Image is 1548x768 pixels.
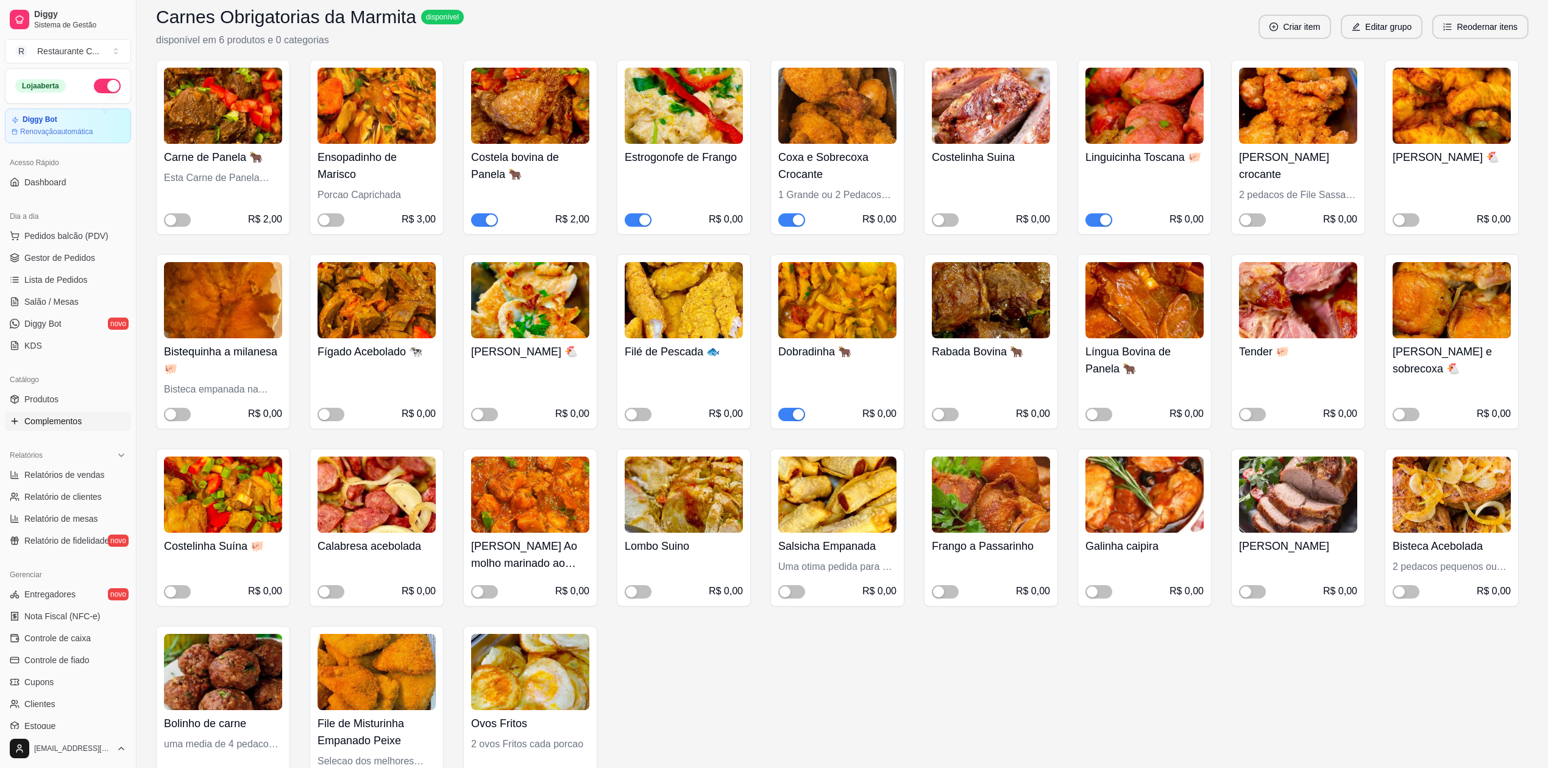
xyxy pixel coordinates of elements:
button: ordered-listReodernar itens [1432,15,1528,39]
span: Lista de Pedidos [24,274,88,286]
h4: [PERSON_NAME] Ao molho marinado ao vinho tinto 🐖 [471,538,589,572]
h4: Calabresa acebolada [318,538,436,555]
img: product-image [1393,457,1511,533]
a: Controle de caixa [5,628,131,648]
img: product-image [164,457,282,533]
img: product-image [1239,68,1357,144]
span: Clientes [24,698,55,710]
span: Diggy Bot [24,318,62,330]
h4: Bolinho de carne [164,715,282,732]
img: product-image [625,457,743,533]
img: product-image [625,262,743,338]
div: R$ 0,00 [555,407,589,421]
h4: [PERSON_NAME] 🐔 [471,343,589,360]
div: R$ 0,00 [248,584,282,599]
div: R$ 0,00 [862,407,896,421]
a: Estoque [5,716,131,736]
img: product-image [625,68,743,144]
div: 1 Grande ou 2 Pedacos pequenos empanado na farinha Panko [778,188,896,202]
h4: [PERSON_NAME] crocante [1239,149,1357,183]
span: Estoque [24,720,55,732]
a: KDS [5,336,131,355]
img: product-image [1239,457,1357,533]
div: R$ 0,00 [1016,407,1050,421]
h4: Dobradinha 🐂 [778,343,896,360]
a: Diggy BotRenovaçãoautomática [5,108,131,143]
a: Lista de Pedidos [5,270,131,290]
h4: Filé de Pescada 🐟 [625,343,743,360]
div: 2 pedacos de File Sassami Crocante [1239,188,1357,202]
span: Pedidos balcão (PDV) [24,230,108,242]
div: 2 pedacos pequenos ou um grande [1393,560,1511,574]
span: ordered-list [1443,23,1452,31]
button: Select a team [5,39,131,63]
div: R$ 0,00 [1323,584,1357,599]
div: Acesso Rápido [5,153,131,172]
a: Relatórios de vendas [5,465,131,485]
span: Relatório de clientes [24,491,102,503]
h4: [PERSON_NAME] 🐔 [1393,149,1511,166]
a: Gestor de Pedidos [5,248,131,268]
div: R$ 0,00 [1016,584,1050,599]
h4: Salsicha Empanada [778,538,896,555]
h4: [PERSON_NAME] e sobrecoxa 🐔 [1393,343,1511,377]
span: Diggy [34,9,126,20]
div: Restaurante C ... [37,45,99,57]
span: edit [1352,23,1360,31]
h4: Carne de Panela 🐂 [164,149,282,166]
div: R$ 0,00 [862,584,896,599]
h4: Costela bovina de Panela 🐂 [471,149,589,183]
img: product-image [932,68,1050,144]
div: Esta Carne de Panela Especial Sera cobrado 2 Reais Adicionais por porçao [164,171,282,185]
div: R$ 0,00 [1170,212,1204,227]
h3: Carnes Obrigatorias da Marmita [156,6,416,28]
div: R$ 0,00 [862,212,896,227]
h4: Tender 🐖 [1239,343,1357,360]
h4: Ensopadinho de Marisco [318,149,436,183]
h4: Ovos Fritos [471,715,589,732]
div: R$ 0,00 [248,407,282,421]
span: Gestor de Pedidos [24,252,95,264]
span: Cupons [24,676,54,688]
h4: Lombo Suino [625,538,743,555]
span: disponível [424,12,461,22]
article: Diggy Bot [23,115,57,124]
div: R$ 0,00 [1477,212,1511,227]
span: Complementos [24,415,82,427]
img: product-image [164,68,282,144]
h4: Bisteca Acebolada [1393,538,1511,555]
h4: Estrogonofe de Frango [625,149,743,166]
img: product-image [471,262,589,338]
span: Relatório de fidelidade [24,535,109,547]
img: product-image [1085,68,1204,144]
div: Bisteca empanada na Panko [164,382,282,397]
p: disponível em 6 produtos e 0 categorias [156,33,464,48]
div: R$ 3,00 [402,212,436,227]
div: R$ 2,00 [555,212,589,227]
div: Uma otima pedida para o pessoal que ama cachorro quente, vem 3 unidades [778,560,896,574]
a: Nota Fiscal (NFC-e) [5,606,131,626]
span: R [15,45,27,57]
h4: Fígado Acebolado 🐄 [318,343,436,360]
a: Diggy Botnovo [5,314,131,333]
div: R$ 0,00 [1170,407,1204,421]
button: Alterar Status [94,79,121,93]
img: product-image [164,262,282,338]
article: Renovação automática [20,127,93,137]
button: plus-circleCriar item [1259,15,1331,39]
img: product-image [778,262,896,338]
img: product-image [1393,68,1511,144]
span: plus-circle [1269,23,1278,31]
img: product-image [318,68,436,144]
h4: Língua Bovina de Panela 🐂 [1085,343,1204,377]
img: product-image [1393,262,1511,338]
a: Produtos [5,389,131,409]
h4: Linguicinha Toscana 🐖 [1085,149,1204,166]
a: Cupons [5,672,131,692]
img: product-image [318,262,436,338]
h4: [PERSON_NAME] [1239,538,1357,555]
img: product-image [932,262,1050,338]
a: Dashboard [5,172,131,192]
img: product-image [318,457,436,533]
span: Sistema de Gestão [34,20,126,30]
